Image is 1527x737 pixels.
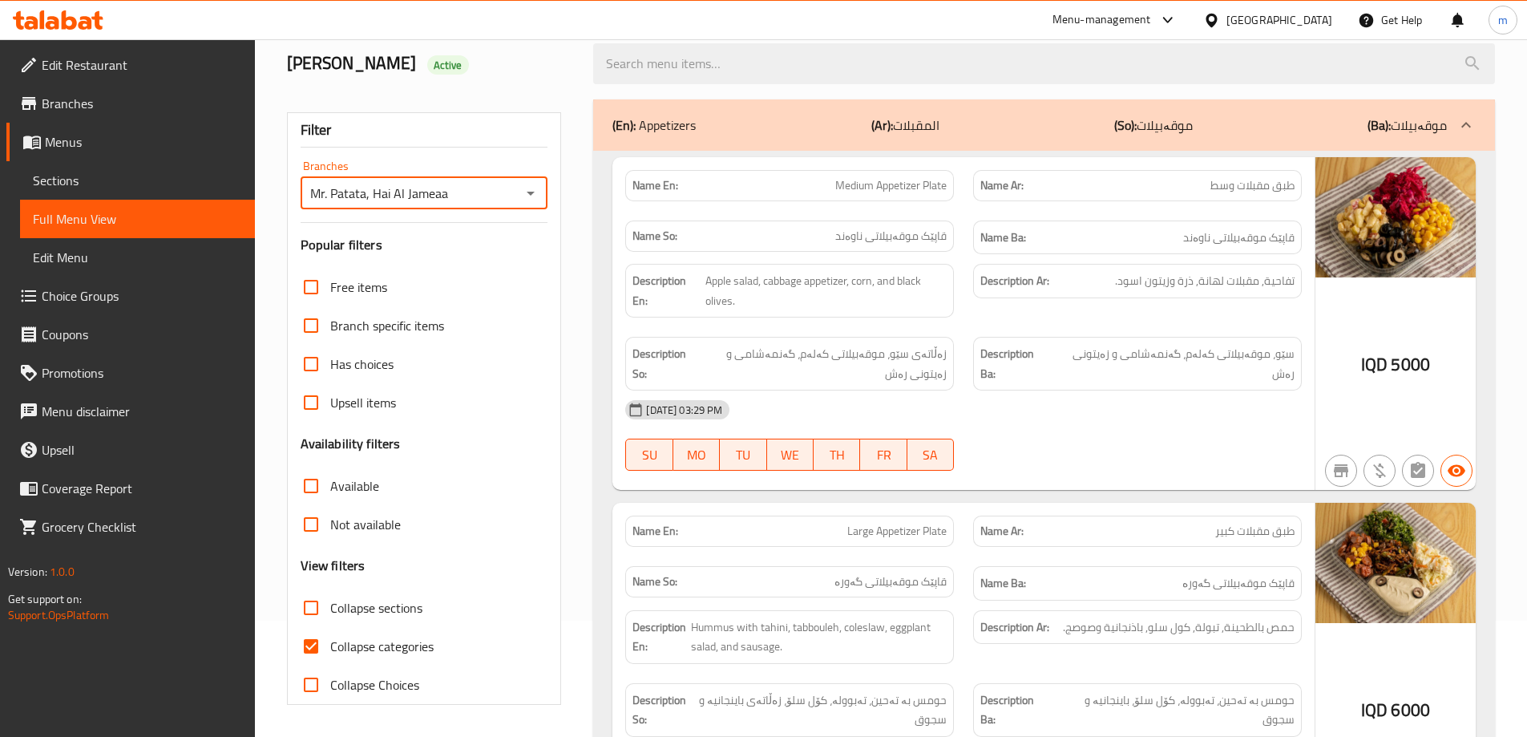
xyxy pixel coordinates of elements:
[33,171,242,190] span: Sections
[287,51,575,75] h2: [PERSON_NAME]
[1363,455,1396,487] button: Purchased item
[835,228,947,245] span: قاپێک موقەبیلاتی ناوەند
[330,476,379,496] span: Available
[1226,11,1332,29] div: [GEOGRAPHIC_DATA]
[6,392,255,431] a: Menu disclaimer
[330,675,419,694] span: Collapse Choices
[632,690,695,730] strong: Description So:
[640,403,729,418] span: [DATE] 03:29 PM
[8,589,82,609] span: Get support on:
[42,517,242,537] span: Grocery Checklist
[980,271,1049,291] strong: Description Ar:
[1315,503,1476,623] img: %D8%B7%D8%A8%D9%82_%D9%85%D9%82%D8%A8%D9%84%D8%A7%D8%AA_%D9%83%D8%A8%D9%8A%D8%B163896139244489637...
[1183,228,1295,248] span: قاپێک موقەبیلاتی ناوەند
[42,440,242,460] span: Upsell
[330,637,434,656] span: Collapse categories
[697,344,947,383] span: زەڵاتەی سێو، موقەبیلاتی کەلەم، گەنمەشامی و زەیتونی رەش
[871,115,939,135] p: المقبلات
[980,523,1024,540] strong: Name Ar:
[33,209,242,229] span: Full Menu View
[6,46,255,84] a: Edit Restaurant
[980,228,1026,248] strong: Name Ba:
[767,439,814,471] button: WE
[691,618,947,657] span: Hummus with tahini, tabbouleh, coleslaw, eggplant salad, and sausage.
[673,439,720,471] button: MO
[980,690,1051,730] strong: Description Ba:
[1361,694,1388,726] span: IQD
[6,508,255,546] a: Grocery Checklist
[834,573,947,590] span: قاپێک موقەبیلاتی گەورە
[612,115,696,135] p: Appetizers
[330,316,444,335] span: Branch specific items
[593,99,1495,151] div: (En): Appetizers(Ar):المقبلات(So):موقەبیلات(Ba):موقەبیلات
[1440,455,1472,487] button: Available
[42,55,242,75] span: Edit Restaurant
[612,113,636,137] b: (En):
[6,315,255,354] a: Coupons
[632,344,694,383] strong: Description So:
[980,618,1049,638] strong: Description Ar:
[980,573,1026,593] strong: Name Ba:
[1052,10,1151,30] div: Menu-management
[1053,344,1295,383] span: سێو، موقەبیلاتی کەلەم، گەنمەشامی و زەیتونی رەش
[330,354,394,374] span: Has choices
[6,84,255,123] a: Branches
[814,439,860,471] button: TH
[1391,694,1430,726] span: 6000
[1210,177,1295,194] span: طبق مقبلات وسط
[330,393,396,412] span: Upsell items
[1367,113,1391,137] b: (Ba):
[680,443,713,467] span: MO
[1054,690,1295,730] span: حومس بە تەحین، تەبوولە، کۆل سلۆ، باینجانیە و سجوق
[20,238,255,277] a: Edit Menu
[330,598,422,618] span: Collapse sections
[726,443,760,467] span: TU
[980,344,1050,383] strong: Description Ba:
[42,94,242,113] span: Branches
[6,277,255,315] a: Choice Groups
[1315,157,1476,277] img: %D9%85%D9%82%D8%A8%D9%84%D8%A7%D8%AA_%D9%88%D8%B3%D8%B7638961392172952542.jpg
[914,443,947,467] span: SA
[980,177,1024,194] strong: Name Ar:
[20,200,255,238] a: Full Menu View
[632,618,687,657] strong: Description En:
[1182,573,1295,593] span: قاپێک موقەبیلاتی گەورە
[42,479,242,498] span: Coverage Report
[871,113,893,137] b: (Ar):
[8,605,110,626] a: Support.OpsPlatform
[6,431,255,469] a: Upsell
[1114,113,1137,137] b: (So):
[632,228,677,245] strong: Name So:
[301,557,366,575] h3: View filters
[593,43,1495,84] input: search
[1325,455,1357,487] button: Not branch specific item
[330,515,401,534] span: Not available
[907,439,954,471] button: SA
[301,113,548,148] div: Filter
[42,286,242,306] span: Choice Groups
[1114,115,1193,135] p: موقەبیلات
[1391,349,1430,380] span: 5000
[1402,455,1434,487] button: Not has choices
[625,439,673,471] button: SU
[42,402,242,421] span: Menu disclaimer
[8,561,47,582] span: Version:
[301,435,401,453] h3: Availability filters
[1367,115,1447,135] p: موقەبیلات
[835,177,947,194] span: Medium Appetizer Plate
[42,325,242,344] span: Coupons
[698,690,947,730] span: حومس بە تەحین، تەبوولە، کۆل سلۆ، زەڵاتەی باینجانیە و سجوق
[860,439,907,471] button: FR
[774,443,807,467] span: WE
[847,523,947,540] span: Large Appetizer Plate
[705,271,947,310] span: Apple salad, cabbage appetizer, corn, and black olives.
[867,443,900,467] span: FR
[42,363,242,383] span: Promotions
[632,177,678,194] strong: Name En:
[20,161,255,200] a: Sections
[632,523,678,540] strong: Name En:
[330,277,387,297] span: Free items
[427,55,469,75] div: Active
[1498,11,1508,29] span: m
[632,271,702,310] strong: Description En:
